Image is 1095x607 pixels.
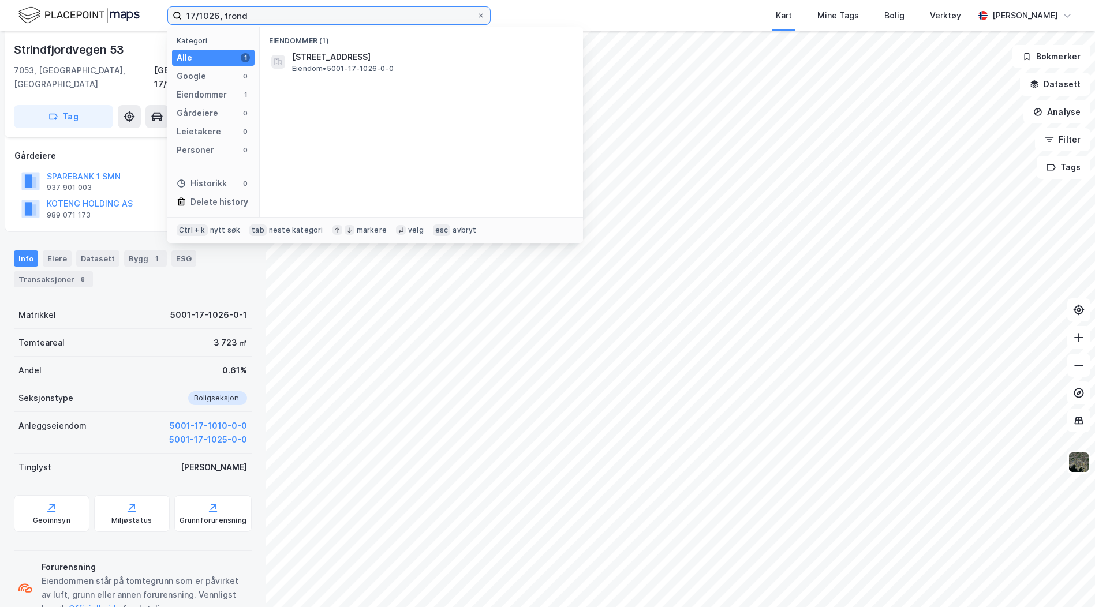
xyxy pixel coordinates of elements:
[249,224,267,236] div: tab
[77,273,88,285] div: 8
[241,90,250,99] div: 1
[76,250,119,267] div: Datasett
[14,40,126,59] div: Strindfjordvegen 53
[47,211,91,220] div: 989 071 173
[42,560,247,574] div: Forurensning
[776,9,792,23] div: Kart
[177,106,218,120] div: Gårdeiere
[14,250,38,267] div: Info
[14,271,93,287] div: Transaksjoner
[817,9,859,23] div: Mine Tags
[181,460,247,474] div: [PERSON_NAME]
[18,419,87,433] div: Anleggseiendom
[292,50,569,64] span: [STREET_ADDRESS]
[210,226,241,235] div: nytt søk
[357,226,387,235] div: markere
[18,391,73,405] div: Seksjonstype
[177,36,255,45] div: Kategori
[433,224,451,236] div: esc
[1037,552,1095,607] div: Kontrollprogram for chat
[1037,156,1090,179] button: Tags
[180,516,246,525] div: Grunnforurensning
[292,64,394,73] span: Eiendom • 5001-17-1026-0-0
[241,108,250,118] div: 0
[177,125,221,138] div: Leietakere
[241,53,250,62] div: 1
[18,308,56,322] div: Matrikkel
[453,226,476,235] div: avbryt
[14,149,251,163] div: Gårdeiere
[260,27,583,48] div: Eiendommer (1)
[992,9,1058,23] div: [PERSON_NAME]
[169,433,247,447] button: 5001-17-1025-0-0
[269,226,323,235] div: neste kategori
[154,63,252,91] div: [GEOGRAPHIC_DATA], 17/1026/0/1
[18,364,42,377] div: Andel
[177,224,208,236] div: Ctrl + k
[1012,45,1090,68] button: Bokmerker
[241,127,250,136] div: 0
[182,7,476,24] input: Søk på adresse, matrikkel, gårdeiere, leietakere eller personer
[124,250,167,267] div: Bygg
[1023,100,1090,123] button: Analyse
[177,177,227,190] div: Historikk
[177,51,192,65] div: Alle
[170,308,247,322] div: 5001-17-1026-0-1
[151,253,162,264] div: 1
[43,250,72,267] div: Eiere
[190,195,248,209] div: Delete history
[111,516,152,525] div: Miljøstatus
[241,179,250,188] div: 0
[930,9,961,23] div: Verktøy
[408,226,424,235] div: velg
[241,72,250,81] div: 0
[171,250,196,267] div: ESG
[1035,128,1090,151] button: Filter
[1037,552,1095,607] iframe: Chat Widget
[14,63,154,91] div: 7053, [GEOGRAPHIC_DATA], [GEOGRAPHIC_DATA]
[222,364,247,377] div: 0.61%
[170,419,247,433] button: 5001-17-1010-0-0
[1068,451,1090,473] img: 9k=
[177,69,206,83] div: Google
[177,143,214,157] div: Personer
[33,516,70,525] div: Geoinnsyn
[18,5,140,25] img: logo.f888ab2527a4732fd821a326f86c7f29.svg
[14,105,113,128] button: Tag
[241,145,250,155] div: 0
[18,460,51,474] div: Tinglyst
[214,336,247,350] div: 3 723 ㎡
[1020,73,1090,96] button: Datasett
[177,88,227,102] div: Eiendommer
[18,336,65,350] div: Tomteareal
[47,183,92,192] div: 937 901 003
[884,9,905,23] div: Bolig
